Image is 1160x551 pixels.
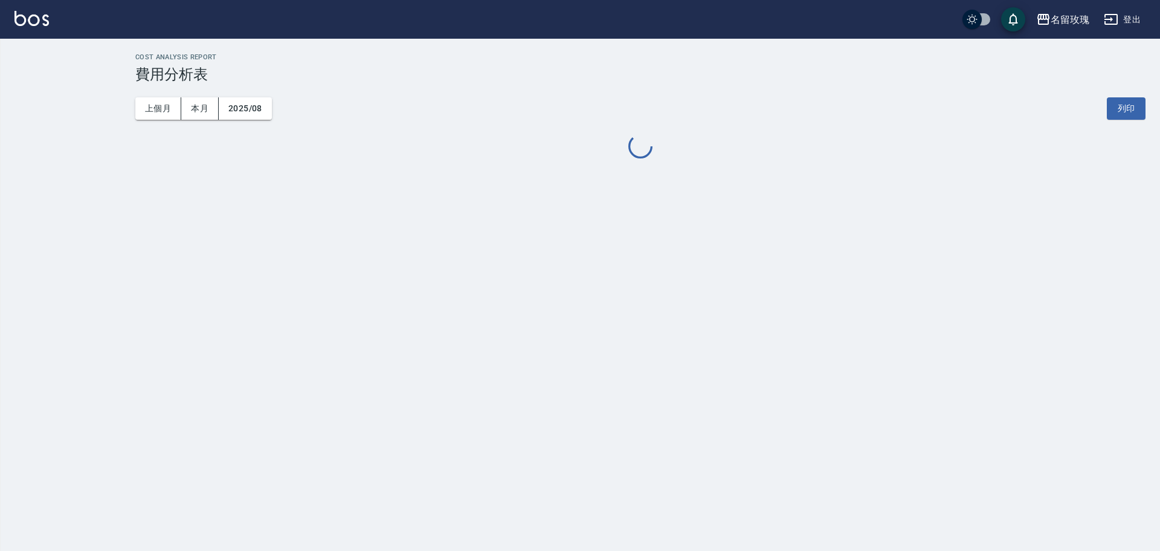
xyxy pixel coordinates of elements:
[1051,12,1089,27] div: 名留玫瑰
[1099,8,1145,31] button: 登出
[135,53,1145,61] h2: Cost analysis Report
[14,11,49,26] img: Logo
[181,97,219,120] button: 本月
[1107,97,1145,120] button: 列印
[1031,7,1094,32] button: 名留玫瑰
[1001,7,1025,31] button: save
[135,97,181,120] button: 上個月
[135,66,1145,83] h3: 費用分析表
[219,97,272,120] button: 2025/08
